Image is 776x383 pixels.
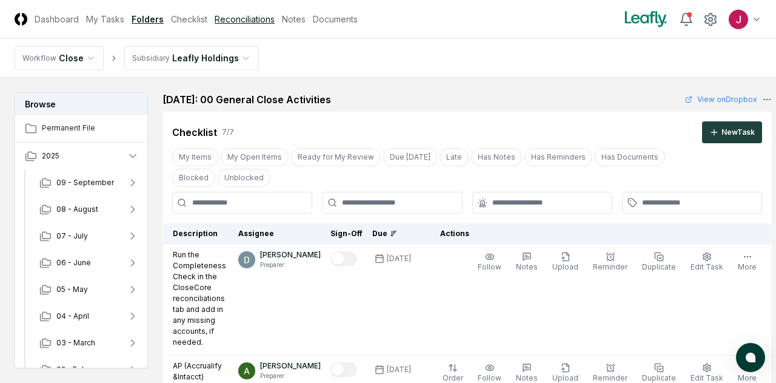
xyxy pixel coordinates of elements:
span: Notes [516,373,538,382]
button: Reminder [590,249,630,275]
a: Folders [132,13,164,25]
button: Has Documents [595,148,665,166]
div: Workflow [22,53,56,64]
th: Description [163,223,234,245]
button: 05 - May [30,276,149,303]
button: 07 - July [30,223,149,249]
button: Mark complete [330,251,357,266]
div: [DATE] [387,364,411,375]
span: Follow [478,373,501,382]
span: 06 - June [56,257,91,268]
button: Has Reminders [524,148,592,166]
h3: Browse [15,93,147,115]
span: Upload [552,373,578,382]
span: Follow [478,262,501,271]
div: Due [372,228,421,239]
button: Follow [475,249,504,275]
span: Upload [552,262,578,271]
img: Logo [15,13,27,25]
p: Preparer [260,260,321,269]
span: Order [443,373,463,382]
button: Duplicate [640,249,678,275]
span: 05 - May [56,284,88,295]
button: 09 - September [30,169,149,196]
span: Edit Task [691,373,723,382]
span: Notes [516,262,538,271]
span: 03 - March [56,337,95,348]
button: 08 - August [30,196,149,223]
div: 7 / 7 [222,127,234,138]
button: Ready for My Review [291,148,381,166]
img: ACg8ocKKg2129bkBZaX4SAoUQtxLaQ4j-f2PQjMuak4pDCyzCI-IvA=s96-c [238,362,255,379]
span: Reminder [593,373,627,382]
span: Duplicate [642,373,676,382]
button: Late [440,148,469,166]
button: atlas-launcher [736,343,765,372]
a: Permanent File [15,115,149,142]
nav: breadcrumb [15,46,259,70]
img: ACg8ocLeIi4Jlns6Fsr4lO0wQ1XJrFQvF4yUjbLrd1AsCAOmrfa1KQ=s96-c [238,251,255,268]
a: Reconciliations [215,13,275,25]
span: 02 - February [56,364,104,375]
div: New Task [721,127,755,138]
span: 08 - August [56,204,98,215]
button: Has Notes [471,148,522,166]
span: 04 - April [56,311,89,322]
p: [PERSON_NAME] [260,249,321,260]
img: Leafly logo [622,10,669,29]
button: More [735,249,759,275]
button: 2025 [15,143,149,169]
p: Preparer [260,371,321,381]
button: Notes [513,249,540,275]
span: Edit Task [691,262,723,271]
span: 2025 [42,151,59,161]
a: My Tasks [86,13,124,25]
button: Upload [550,249,581,275]
span: Duplicate [642,262,676,271]
div: Subsidiary [132,53,170,64]
div: Actions [430,228,762,239]
p: [PERSON_NAME] [260,361,321,371]
div: [DATE] [387,253,411,264]
button: Mark complete [330,362,357,377]
span: Permanent File [42,123,139,134]
button: 04 - April [30,303,149,330]
th: Assignee [233,223,326,245]
p: Run the Completeness Check in the CloseCore reconciliations tab and add in any missing accounts, ... [173,249,229,348]
button: Edit Task [688,249,726,275]
span: Reminder [593,262,627,271]
button: My Open Items [221,148,289,166]
th: Sign-Off [326,223,367,245]
button: My Items [172,148,218,166]
a: Dashboard [35,13,79,25]
a: Documents [313,13,358,25]
img: ACg8ocJfBSitaon9c985KWe3swqK2kElzkAv-sHk65QWxGQz4ldowg=s96-c [729,10,748,29]
button: 06 - June [30,249,149,276]
a: View onDropbox [685,94,757,105]
div: Checklist [172,125,217,140]
button: 03 - March [30,330,149,356]
h2: [DATE]: 00 General Close Activities [162,92,331,107]
span: 09 - September [56,177,114,188]
a: Notes [282,13,306,25]
button: Unblocked [218,169,270,187]
span: 07 - July [56,231,88,242]
button: Blocked [172,169,215,187]
button: NewTask [702,121,762,143]
button: 02 - February [30,356,149,383]
button: Due Today [383,148,437,166]
a: Checklist [171,13,207,25]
